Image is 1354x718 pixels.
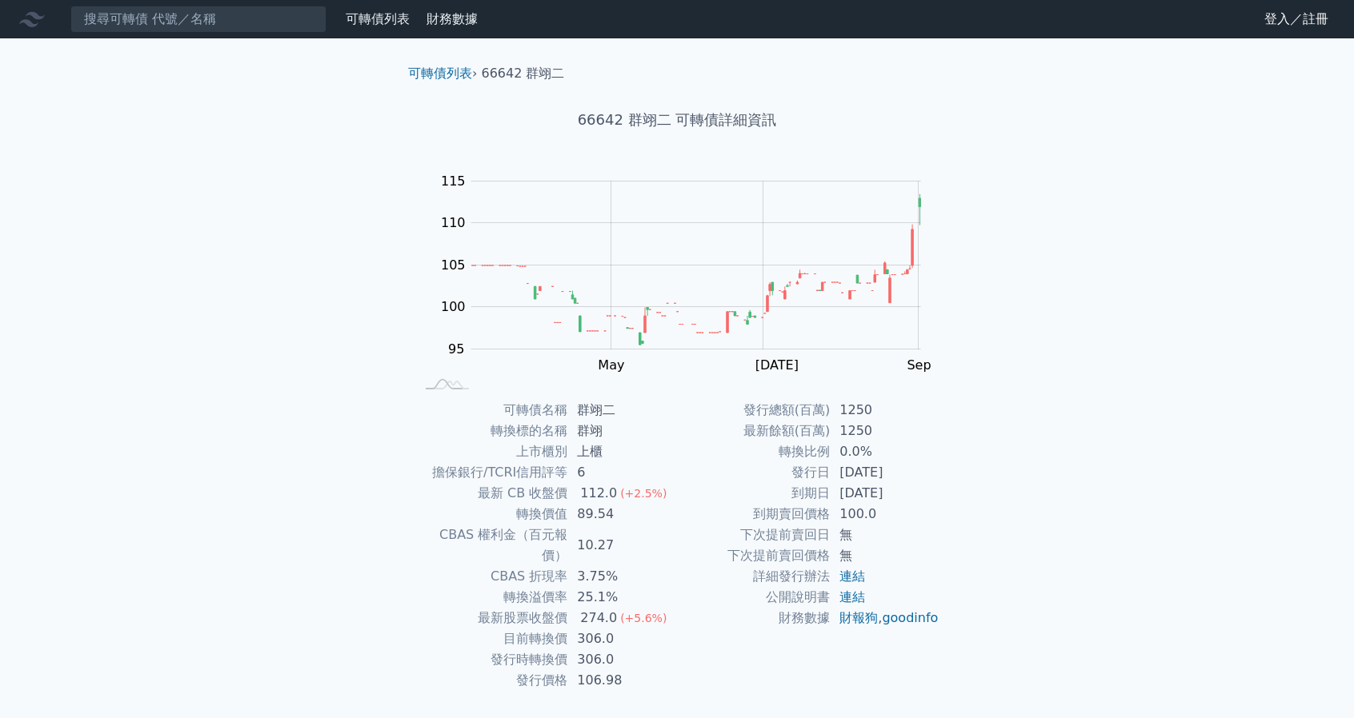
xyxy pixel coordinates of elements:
[830,525,939,545] td: 無
[408,64,477,83] li: ›
[441,174,466,189] tspan: 115
[567,504,677,525] td: 89.54
[448,341,464,357] tspan: 95
[415,608,567,628] td: 最新股票收盤價
[415,421,567,441] td: 轉換標的名稱
[755,357,799,373] tspan: [DATE]
[567,628,677,649] td: 306.0
[415,587,567,608] td: 轉換溢價率
[830,483,939,504] td: [DATE]
[839,568,865,584] a: 連結
[830,462,939,483] td: [DATE]
[677,400,830,421] td: 發行總額(百萬)
[677,545,830,566] td: 下次提前賣回價格
[567,441,677,462] td: 上櫃
[567,649,677,670] td: 306.0
[441,299,466,314] tspan: 100
[567,400,677,421] td: 群翊二
[415,441,567,462] td: 上市櫃別
[677,504,830,525] td: 到期賣回價格
[677,441,830,462] td: 轉換比例
[415,400,567,421] td: 可轉債名稱
[567,670,677,691] td: 106.98
[677,525,830,545] td: 下次提前賣回日
[346,11,410,26] a: 可轉債列表
[1252,6,1341,32] a: 登入／註冊
[830,441,939,462] td: 0.0%
[598,357,624,373] tspan: May
[415,566,567,587] td: CBAS 折現率
[567,587,677,608] td: 25.1%
[415,628,567,649] td: 目前轉換價
[830,504,939,525] td: 100.0
[567,462,677,483] td: 6
[415,483,567,504] td: 最新 CB 收盤價
[567,525,677,566] td: 10.27
[441,257,466,273] tspan: 105
[433,174,945,373] g: Chart
[415,504,567,525] td: 轉換價值
[567,566,677,587] td: 3.75%
[677,587,830,608] td: 公開說明書
[482,64,565,83] li: 66642 群翊二
[577,483,620,504] div: 112.0
[677,566,830,587] td: 詳細發行辦法
[408,66,472,81] a: 可轉債列表
[441,215,466,230] tspan: 110
[907,357,931,373] tspan: Sep
[415,670,567,691] td: 發行價格
[70,6,326,33] input: 搜尋可轉債 代號／名稱
[395,109,959,131] h1: 66642 群翊二 可轉債詳細資訊
[677,421,830,441] td: 最新餘額(百萬)
[415,649,567,670] td: 發行時轉換價
[620,612,667,624] span: (+5.6%)
[415,525,567,566] td: CBAS 權利金（百元報價）
[882,610,938,625] a: goodinfo
[577,608,620,628] div: 274.0
[830,608,939,628] td: ,
[677,462,830,483] td: 發行日
[677,483,830,504] td: 到期日
[415,462,567,483] td: 擔保銀行/TCRI信用評等
[830,421,939,441] td: 1250
[839,589,865,604] a: 連結
[830,545,939,566] td: 無
[620,487,667,500] span: (+2.5%)
[677,608,830,628] td: 財務數據
[839,610,878,625] a: 財報狗
[830,400,939,421] td: 1250
[567,421,677,441] td: 群翊
[427,11,478,26] a: 財務數據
